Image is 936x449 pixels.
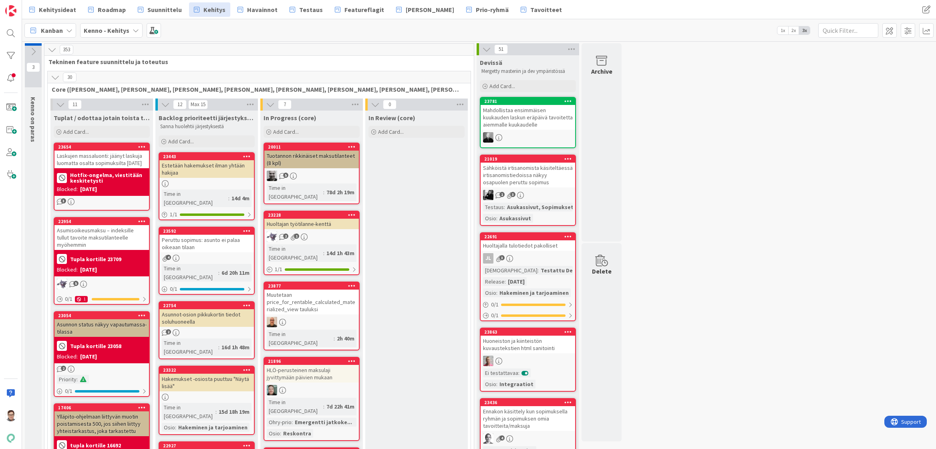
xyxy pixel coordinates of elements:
a: Kehitysideat [24,2,81,17]
span: : [175,423,176,432]
span: : [537,266,539,275]
img: LM [267,232,277,242]
div: Laskujen massaluonti: jäänyt laskuja luomatta osalta sopimuksilta [DATE] [54,151,149,168]
div: 23877Muutetaan price_for_rentable_calculated_materialized_view tauluksi [264,282,359,314]
div: Asunnot-osion pikkukortin tiedot soluhuoneella [159,309,254,327]
span: In Review (core) [368,114,415,122]
span: : [496,288,497,297]
div: 23443 [159,153,254,160]
div: 23322 [159,366,254,374]
div: Huoltajalla tulotiedot pakolliset [481,240,575,251]
div: Peruttu sopimus: asunto ei palaa oikeaan tilaan [159,235,254,252]
b: Tupla kortille 23058 [70,343,121,349]
div: 78d 2h 19m [324,188,356,197]
img: JH [267,171,277,181]
div: 23436 [481,399,575,406]
span: 1 / 1 [170,210,177,219]
div: 16d 1h 48m [219,343,252,352]
div: KM [481,190,575,200]
b: Kenno - Kehitys [84,26,129,34]
span: Kehitysideat [39,5,76,14]
p: Mergetty masteriin ja dev ympäristössä [481,68,574,74]
span: 2 [61,366,66,371]
div: 0/11 [54,294,149,304]
span: 1 / 1 [275,265,282,274]
span: Core (Pasi, Jussi, JaakkoHä, Jyri, Leo, MikkoK, Väinö, MattiH) [52,85,461,93]
span: : [496,214,497,223]
div: [DATE] [80,266,97,274]
span: : [292,418,293,427]
span: Add Card... [273,128,299,135]
span: 5 [283,173,288,178]
div: Testaus [483,203,504,211]
div: 23863 [484,329,575,335]
div: 20011 [264,143,359,151]
div: JL [483,253,493,264]
div: Time in [GEOGRAPHIC_DATA] [267,244,323,262]
div: 23443 [163,154,254,159]
div: Osio [483,214,496,223]
div: Time in [GEOGRAPHIC_DATA] [162,403,215,421]
div: 23654 [54,143,149,151]
div: HLÖ-perusteinen maksulaji jyvittymään päivien mukaan [264,365,359,383]
div: Osio [162,423,175,432]
a: [PERSON_NAME] [391,2,459,17]
span: 12 [173,100,187,109]
a: Kehitys [189,2,230,17]
div: 23781 [484,99,575,104]
div: Blocked: [57,352,78,361]
div: Testattu Devissä [539,266,588,275]
div: JH [264,171,359,181]
span: 0 / 1 [65,295,72,303]
span: 5 [73,281,79,286]
img: avatar [5,433,16,444]
div: 23228Huoltajan työtilanne-kenttä [264,211,359,229]
img: HJ [483,356,493,366]
span: : [323,188,324,197]
div: 22954Asumisoikeusmaksu – indeksille tullut tavoite maksutilanteelle myöhemmin [54,218,149,250]
span: 3 [499,255,505,260]
div: 22927 [163,443,254,449]
img: PH [483,433,493,444]
div: Osio [267,429,280,438]
span: Kenno on paras [29,97,37,142]
span: Add Card... [63,128,89,135]
div: 1/1 [159,209,254,219]
div: 20011 [268,144,359,150]
div: 23863Huoneiston ja kiinteistön kuvaustekstien html sanitointi [481,328,575,353]
div: 0/1 [54,386,149,396]
span: : [323,402,324,411]
span: 0 / 1 [491,300,499,309]
img: LM [57,279,67,289]
div: PH [481,433,575,444]
div: Time in [GEOGRAPHIC_DATA] [162,338,218,356]
img: MV [483,132,493,143]
div: 14d 1h 43m [324,249,356,258]
div: 0/1 [159,284,254,294]
div: 14d 4m [229,194,252,203]
div: 23443Estetään hakemukset ilman yhtään hakijaa [159,153,254,178]
span: 2x [788,26,799,34]
div: Ei testattavaa [483,368,518,377]
div: Osio [483,380,496,389]
img: MK [267,317,277,327]
a: Tavoitteet [516,2,567,17]
div: 23877 [264,282,359,290]
div: 23592 [159,228,254,235]
div: Blocked: [57,185,78,193]
div: Asunnon status näkyy vapautumassa-tilassa [54,319,149,337]
div: Max 15 [191,103,205,107]
span: Testaus [299,5,323,14]
div: 23054 [54,312,149,319]
div: 23228 [268,212,359,218]
a: Prio-ryhmä [461,2,513,17]
div: 6d 20h 11m [219,268,252,277]
div: JL [481,253,575,264]
div: Emergentti jatkoke... [293,418,354,427]
div: 7d 22h 41m [324,402,356,411]
span: 1 [499,192,505,197]
span: 0 / 1 [491,311,499,320]
span: : [504,203,505,211]
span: Support [17,1,36,11]
span: : [323,249,324,258]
